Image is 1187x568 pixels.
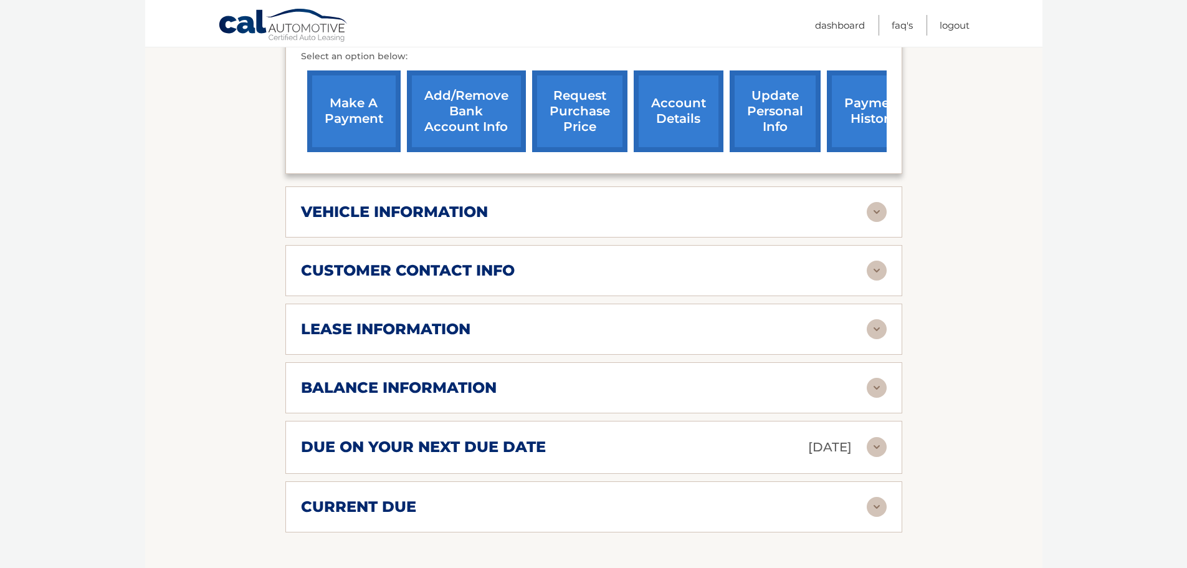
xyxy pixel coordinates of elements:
h2: current due [301,498,416,516]
h2: lease information [301,320,470,339]
a: Cal Automotive [218,8,349,44]
a: account details [634,70,723,152]
img: accordion-rest.svg [867,319,887,339]
p: [DATE] [808,436,852,458]
img: accordion-rest.svg [867,378,887,398]
a: Logout [940,15,970,36]
h2: customer contact info [301,261,515,280]
img: accordion-rest.svg [867,497,887,517]
a: Dashboard [815,15,865,36]
a: FAQ's [892,15,913,36]
img: accordion-rest.svg [867,202,887,222]
h2: vehicle information [301,203,488,221]
h2: balance information [301,378,497,397]
img: accordion-rest.svg [867,261,887,281]
a: make a payment [307,70,401,152]
h2: due on your next due date [301,438,546,456]
a: request purchase price [532,70,627,152]
img: accordion-rest.svg [867,437,887,457]
a: update personal info [730,70,821,152]
a: Add/Remove bank account info [407,70,526,152]
a: payment history [827,70,920,152]
p: Select an option below: [301,49,887,64]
